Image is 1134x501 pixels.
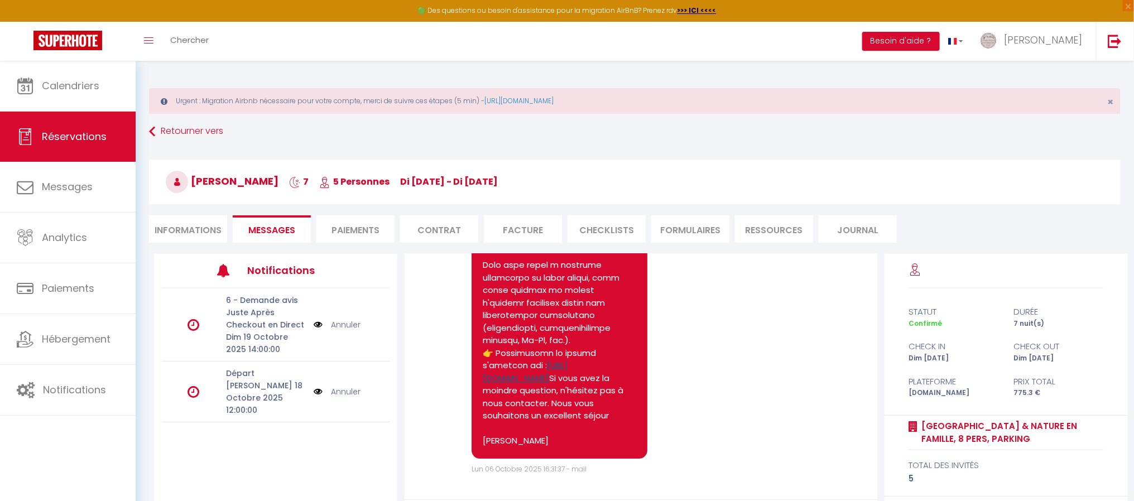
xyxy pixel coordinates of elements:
a: [GEOGRAPHIC_DATA] & nature en famille, 8 pers, parking [917,420,1103,446]
li: Facture [484,215,562,243]
p: [PERSON_NAME] 18 Octobre 2025 12:00:00 [226,379,307,416]
a: ... [PERSON_NAME] [972,22,1096,61]
div: durée [1006,305,1111,319]
a: Annuler [331,386,361,398]
img: NO IMAGE [314,319,323,331]
div: Dim [DATE] [1006,353,1111,364]
li: CHECKLISTS [568,215,646,243]
h3: Notifications [247,258,343,283]
span: [PERSON_NAME] [166,174,278,188]
span: Notifications [43,383,106,397]
a: Retourner vers [149,122,1121,142]
a: [URL][DOMAIN_NAME] [484,96,554,105]
span: [PERSON_NAME] [1004,33,1082,47]
a: >>> ICI <<<< [677,6,717,15]
p: 6 - Demande avis Juste Après Checkout en Direct [226,294,307,331]
img: ... [980,32,997,49]
li: FORMULAIRES [651,215,729,243]
span: Messages [42,180,93,194]
li: Informations [149,215,227,243]
a: Annuler [331,319,361,331]
div: 775.3 € [1006,388,1111,398]
div: Dim [DATE] [901,353,1006,364]
li: Journal [819,215,897,243]
div: 5 [909,472,1103,485]
button: Close [1107,97,1113,107]
span: Calendriers [42,79,99,93]
span: Analytics [42,230,87,244]
div: statut [901,305,1006,319]
span: Messages [248,224,295,237]
img: Super Booking [33,31,102,50]
span: Hébergement [42,332,110,346]
li: Contrat [400,215,478,243]
span: Chercher [170,34,209,46]
span: 5 Personnes [319,175,390,188]
div: Plateforme [901,375,1006,388]
li: Paiements [316,215,395,243]
a: Chercher [162,22,217,61]
span: Paiements [42,281,94,295]
li: Ressources [735,215,813,243]
span: Lun 06 Octobre 2025 16:31:37 - mail [472,464,587,474]
div: [DOMAIN_NAME] [901,388,1006,398]
div: 7 nuit(s) [1006,319,1111,329]
div: Urgent : Migration Airbnb nécessaire pour votre compte, merci de suivre ces étapes (5 min) - [149,88,1121,114]
span: Confirmé [909,319,942,328]
p: Départ [226,367,307,379]
a: [URL][DOMAIN_NAME] [483,359,568,384]
span: 7 [289,175,309,188]
div: check out [1006,340,1111,353]
div: Prix total [1006,375,1111,388]
span: × [1107,95,1113,109]
button: Besoin d'aide ? [862,32,940,51]
div: check in [901,340,1006,353]
span: di [DATE] - di [DATE] [400,175,498,188]
span: Réservations [42,129,107,143]
img: logout [1108,34,1122,48]
p: Dim 19 Octobre 2025 14:00:00 [226,331,307,355]
div: total des invités [909,459,1103,472]
img: NO IMAGE [314,386,323,398]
